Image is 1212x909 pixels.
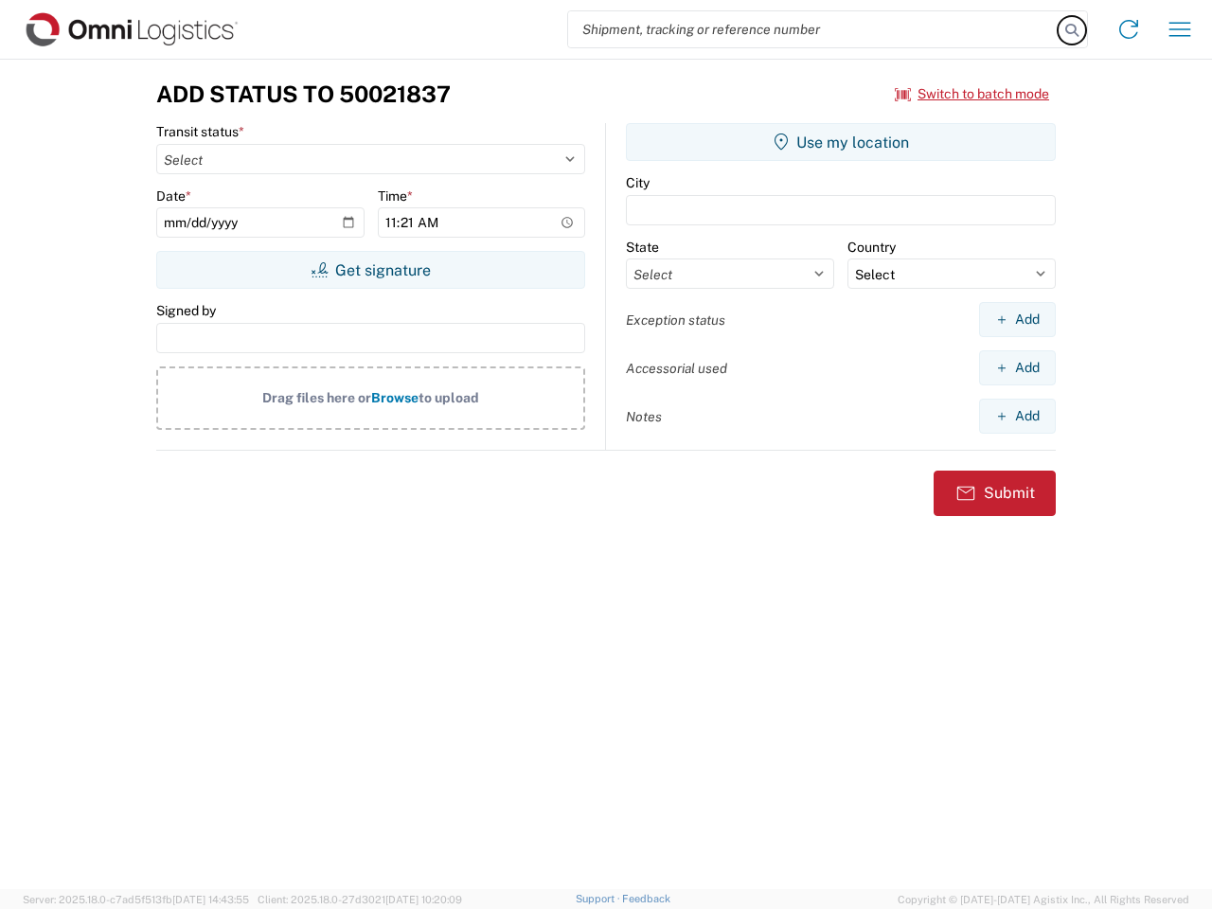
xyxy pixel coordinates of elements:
[568,11,1059,47] input: Shipment, tracking or reference number
[156,302,216,319] label: Signed by
[378,187,413,205] label: Time
[262,390,371,405] span: Drag files here or
[626,360,727,377] label: Accessorial used
[156,123,244,140] label: Transit status
[626,239,659,256] label: State
[23,894,249,905] span: Server: 2025.18.0-c7ad5f513fb
[979,302,1056,337] button: Add
[847,239,896,256] label: Country
[979,399,1056,434] button: Add
[626,408,662,425] label: Notes
[626,312,725,329] label: Exception status
[156,251,585,289] button: Get signature
[385,894,462,905] span: [DATE] 10:20:09
[898,891,1189,908] span: Copyright © [DATE]-[DATE] Agistix Inc., All Rights Reserved
[156,187,191,205] label: Date
[934,471,1056,516] button: Submit
[258,894,462,905] span: Client: 2025.18.0-27d3021
[371,390,419,405] span: Browse
[156,80,451,108] h3: Add Status to 50021837
[419,390,479,405] span: to upload
[576,893,623,904] a: Support
[626,174,650,191] label: City
[622,893,670,904] a: Feedback
[895,79,1049,110] button: Switch to batch mode
[172,894,249,905] span: [DATE] 14:43:55
[626,123,1056,161] button: Use my location
[979,350,1056,385] button: Add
